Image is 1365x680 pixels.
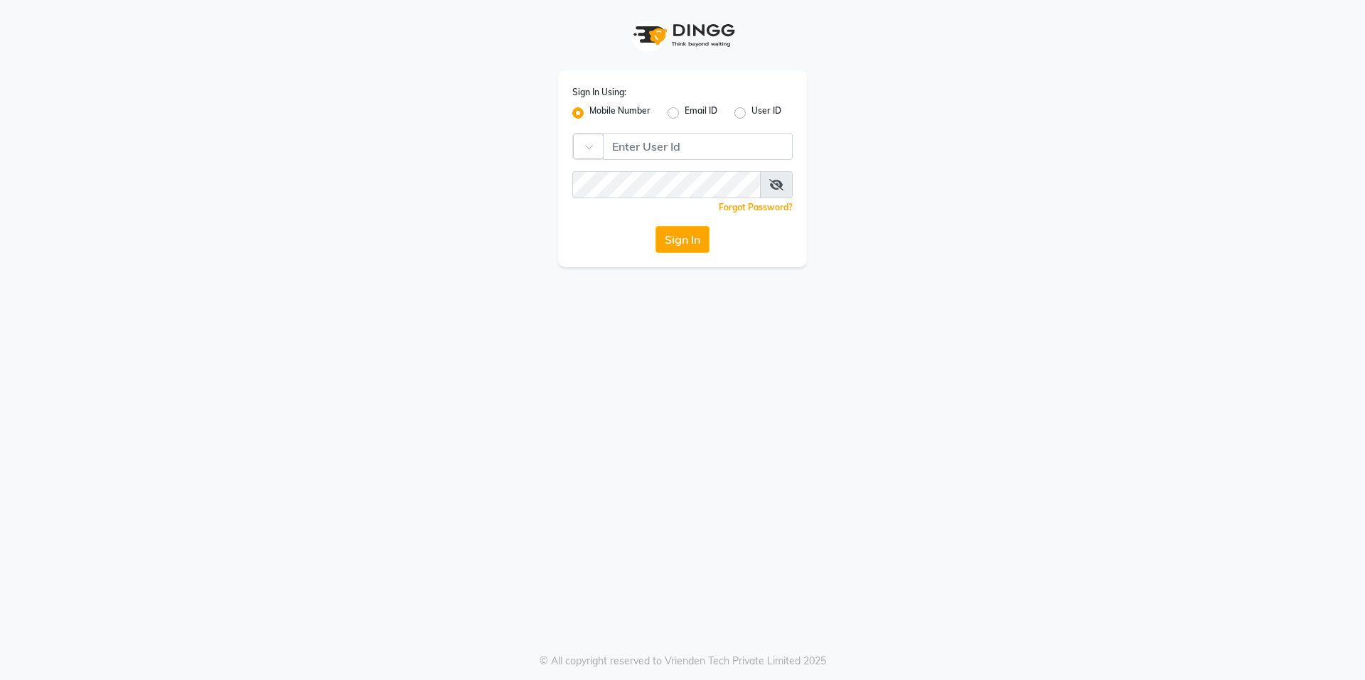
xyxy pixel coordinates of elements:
button: Sign In [655,226,710,253]
label: Mobile Number [589,104,651,122]
input: Username [572,171,761,198]
label: Email ID [685,104,717,122]
img: logo1.svg [626,14,739,56]
label: Sign In Using: [572,86,626,99]
label: User ID [751,104,781,122]
a: Forgot Password? [719,202,793,212]
input: Username [603,133,793,160]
